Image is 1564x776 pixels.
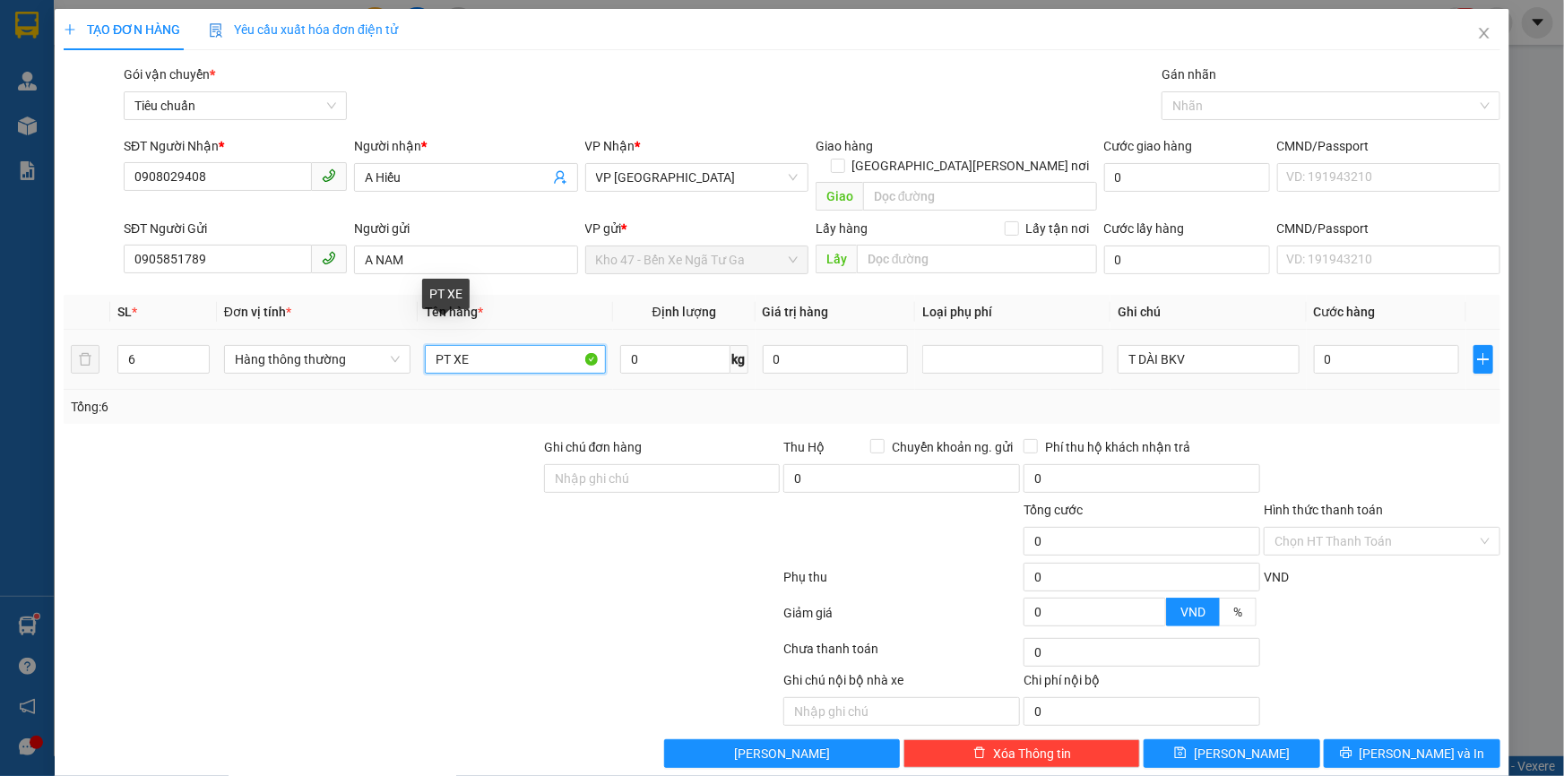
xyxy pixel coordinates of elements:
[1118,345,1299,374] input: Ghi Chú
[1144,739,1320,768] button: save[PERSON_NAME]
[783,670,1020,697] div: Ghi chú nội bộ nhà xe
[1194,744,1290,763] span: [PERSON_NAME]
[816,182,863,211] span: Giao
[10,129,268,227] strong: Nhận:
[1360,744,1485,763] span: [PERSON_NAME] và In
[553,170,567,185] span: user-add
[82,10,298,48] span: Gửi:
[354,219,577,238] div: Người gửi
[82,87,245,118] span: 46138_dannhi.tienoanh - In:
[64,23,76,36] span: plus
[1477,26,1491,40] span: close
[1277,136,1500,156] div: CMND/Passport
[596,164,798,191] span: VP Đà Lạt
[98,103,203,118] span: 10:10:22 [DATE]
[652,305,716,319] span: Định lượng
[1038,437,1197,457] span: Phí thu hộ khách nhận trả
[1340,746,1352,761] span: printer
[1264,570,1289,584] span: VND
[425,305,483,319] span: Tên hàng
[863,182,1097,211] input: Dọc đường
[585,219,808,238] div: VP gửi
[1104,163,1270,192] input: Cước giao hàng
[235,346,400,373] span: Hàng thông thường
[1277,219,1500,238] div: CMND/Passport
[1024,670,1260,697] div: Chi phí nội bộ
[425,345,606,374] input: VD: Bàn, Ghế
[71,345,99,374] button: delete
[763,345,909,374] input: 0
[1324,739,1500,768] button: printer[PERSON_NAME] và In
[124,219,347,238] div: SĐT Người Gửi
[1104,221,1185,236] label: Cước lấy hàng
[885,437,1020,457] span: Chuyển khoản ng. gửi
[730,345,748,374] span: kg
[10,129,268,227] span: Hai Bà Trưng
[124,136,347,156] div: SĐT Người Nhận
[1459,9,1509,59] button: Close
[224,305,291,319] span: Đơn vị tính
[209,22,398,37] span: Yêu cầu xuất hóa đơn điện tử
[1104,246,1270,274] input: Cước lấy hàng
[816,221,868,236] span: Lấy hàng
[857,245,1097,273] input: Dọc đường
[973,746,986,761] span: delete
[782,567,1023,599] div: Phụ thu
[322,251,336,265] span: phone
[71,397,604,417] div: Tổng: 6
[816,139,873,153] span: Giao hàng
[782,603,1023,634] div: Giảm giá
[117,305,132,319] span: SL
[1180,605,1205,619] span: VND
[1473,345,1493,374] button: plus
[1314,305,1376,319] span: Cước hàng
[664,739,901,768] button: [PERSON_NAME]
[915,295,1110,330] th: Loại phụ phí
[354,136,577,156] div: Người nhận
[783,440,825,454] span: Thu Hộ
[596,246,798,273] span: Kho 47 - Bến Xe Ngã Tư Ga
[816,245,857,273] span: Lấy
[1019,219,1097,238] span: Lấy tận nơi
[544,440,643,454] label: Ghi chú đơn hàng
[544,464,781,493] input: Ghi chú đơn hàng
[903,739,1140,768] button: deleteXóa Thông tin
[993,744,1071,763] span: Xóa Thông tin
[763,305,829,319] span: Giá trị hàng
[1162,67,1216,82] label: Gán nhãn
[1474,352,1492,366] span: plus
[734,744,830,763] span: [PERSON_NAME]
[585,139,635,153] span: VP Nhận
[1174,746,1187,761] span: save
[1264,503,1383,517] label: Hình thức thanh toán
[209,23,223,38] img: icon
[82,71,245,118] span: BXNTG1508250002 -
[1233,605,1242,619] span: %
[783,697,1020,726] input: Nhập ghi chú
[1104,139,1193,153] label: Cước giao hàng
[64,22,180,37] span: TẠO ĐƠN HÀNG
[1024,503,1083,517] span: Tổng cước
[82,52,305,67] span: A [PERSON_NAME] - 0908708418
[82,10,298,48] span: Kho 47 - Bến Xe Ngã Tư Ga
[782,639,1023,670] div: Chưa thanh toán
[322,168,336,183] span: phone
[422,279,470,309] div: PT XE
[1110,295,1306,330] th: Ghi chú
[845,156,1097,176] span: [GEOGRAPHIC_DATA][PERSON_NAME] nơi
[124,67,215,82] span: Gói vận chuyển
[134,92,336,119] span: Tiêu chuẩn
